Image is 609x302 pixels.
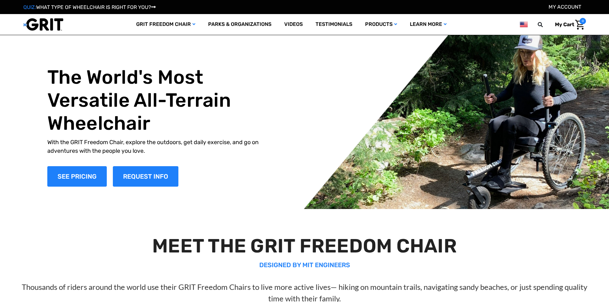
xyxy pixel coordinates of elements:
a: Account [549,4,581,10]
img: us.png [520,20,527,28]
p: With the GRIT Freedom Chair, explore the outdoors, get daily exercise, and go on adventures with ... [47,138,273,155]
img: Cart [575,20,584,30]
a: Testimonials [309,14,359,35]
a: QUIZ:WHAT TYPE OF WHEELCHAIR IS RIGHT FOR YOU? [23,4,156,10]
input: Search [541,18,550,31]
a: GRIT Freedom Chair [130,14,202,35]
span: My Cart [555,21,574,27]
h1: The World's Most Versatile All-Terrain Wheelchair [47,66,273,135]
a: Cart with 0 items [550,18,586,31]
span: 0 [580,18,586,24]
img: GRIT All-Terrain Wheelchair and Mobility Equipment [23,18,63,31]
a: Parks & Organizations [202,14,278,35]
h2: MEET THE GRIT FREEDOM CHAIR [15,235,594,258]
a: Learn More [403,14,453,35]
p: DESIGNED BY MIT ENGINEERS [15,260,594,270]
a: Slide number 1, Request Information [113,166,178,187]
a: Products [359,14,403,35]
a: Shop Now [47,166,107,187]
span: QUIZ: [23,4,36,10]
a: Videos [278,14,309,35]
